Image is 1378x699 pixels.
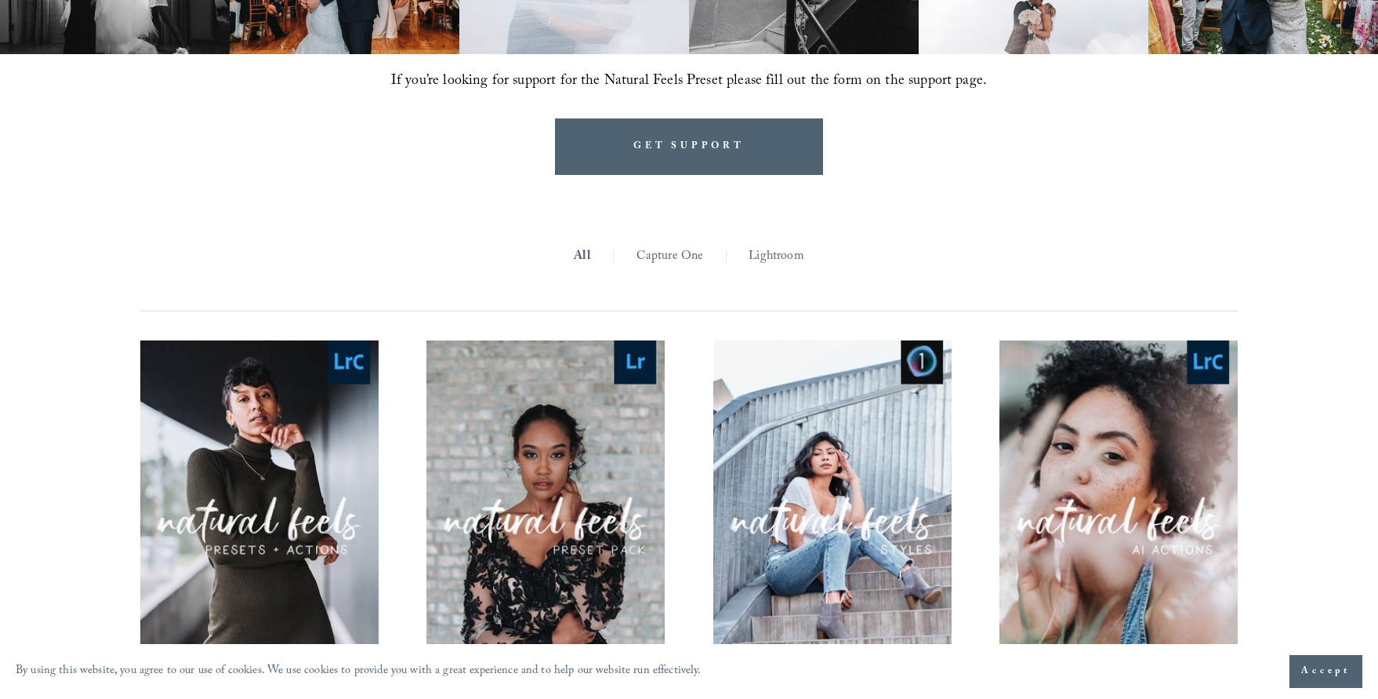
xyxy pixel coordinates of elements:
[611,245,615,269] span: |
[1289,655,1362,688] button: Accept
[574,245,590,269] a: All
[391,70,987,94] span: If you’re looking for support for the Natural Feels Preset please fill out the form on the suppor...
[724,245,728,269] span: |
[1301,664,1351,679] span: Accept
[555,118,823,174] a: GET SUPPORT
[749,245,803,269] a: Lightroom
[16,661,702,683] p: By using this website, you agree to our use of cookies. We use cookies to provide you with a grea...
[636,245,704,269] a: Capture One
